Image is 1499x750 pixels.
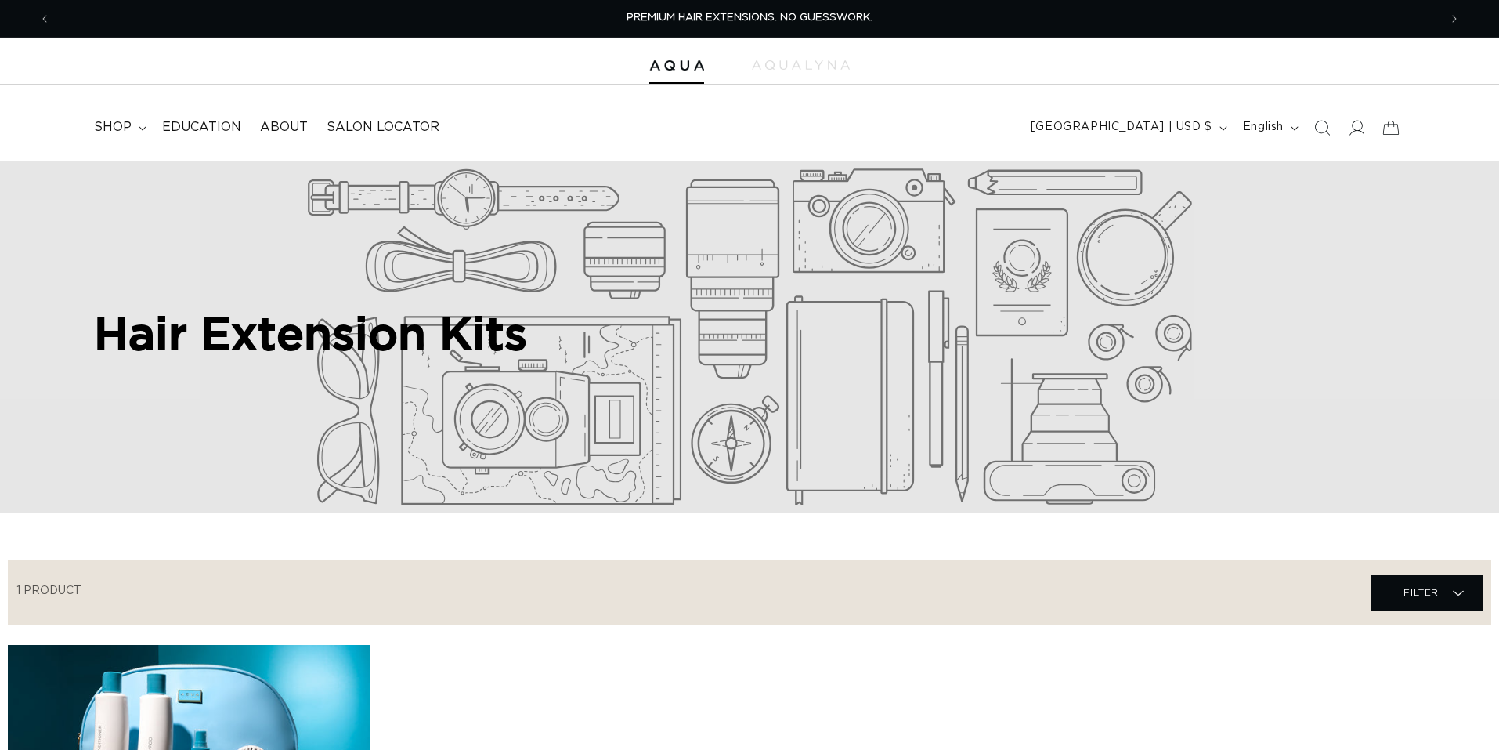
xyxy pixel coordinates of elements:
span: PREMIUM HAIR EXTENSIONS. NO GUESSWORK. [627,13,872,23]
summary: Filter [1371,575,1483,611]
h2: Hair Extension Kits [94,306,527,361]
span: Filter [1403,578,1439,607]
span: 1 product [16,585,81,596]
span: Education [162,119,241,136]
button: [GEOGRAPHIC_DATA] | USD $ [1021,113,1234,143]
span: shop [94,119,132,136]
span: English [1243,119,1284,136]
span: Salon Locator [327,119,439,136]
button: English [1234,113,1305,143]
button: Next announcement [1437,4,1472,34]
a: Education [153,110,251,145]
img: Aqua Hair Extensions [649,60,704,71]
a: About [251,110,317,145]
summary: shop [85,110,153,145]
img: aqualyna.com [752,60,850,70]
span: [GEOGRAPHIC_DATA] | USD $ [1031,119,1212,136]
a: Salon Locator [317,110,449,145]
summary: Search [1305,111,1339,145]
button: Previous announcement [27,4,62,34]
span: About [260,119,308,136]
